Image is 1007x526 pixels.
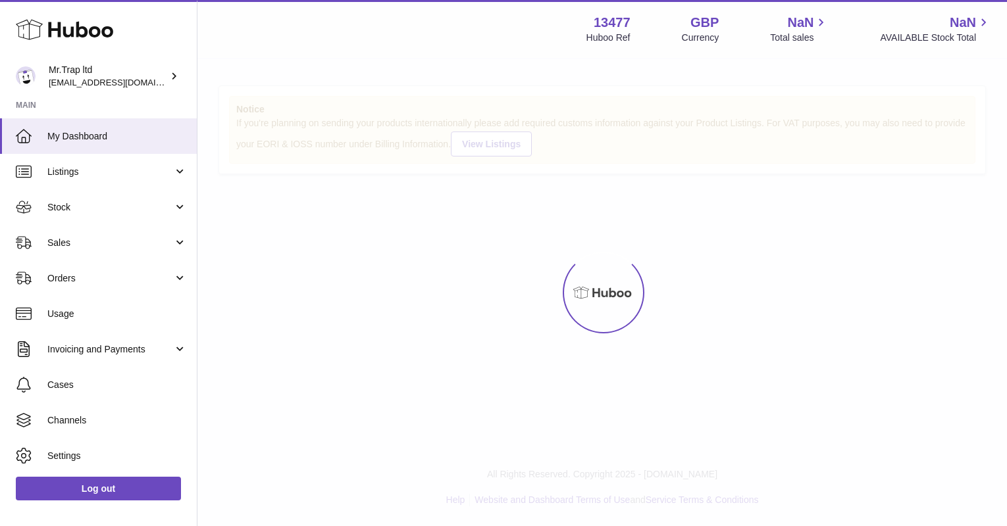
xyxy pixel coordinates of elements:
div: Mr.Trap ltd [49,64,167,89]
span: My Dashboard [47,130,187,143]
span: Invoicing and Payments [47,343,173,356]
a: Log out [16,477,181,500]
span: Cases [47,379,187,391]
img: office@grabacz.eu [16,66,36,86]
span: Listings [47,166,173,178]
a: NaN AVAILABLE Stock Total [880,14,991,44]
span: Stock [47,201,173,214]
span: Orders [47,272,173,285]
span: NaN [787,14,813,32]
span: Channels [47,414,187,427]
span: [EMAIL_ADDRESS][DOMAIN_NAME] [49,77,194,87]
strong: GBP [690,14,719,32]
span: Settings [47,450,187,462]
span: NaN [950,14,976,32]
span: Sales [47,237,173,249]
a: NaN Total sales [770,14,829,44]
div: Huboo Ref [586,32,631,44]
span: AVAILABLE Stock Total [880,32,991,44]
strong: 13477 [594,14,631,32]
span: Usage [47,308,187,320]
span: Total sales [770,32,829,44]
div: Currency [682,32,719,44]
